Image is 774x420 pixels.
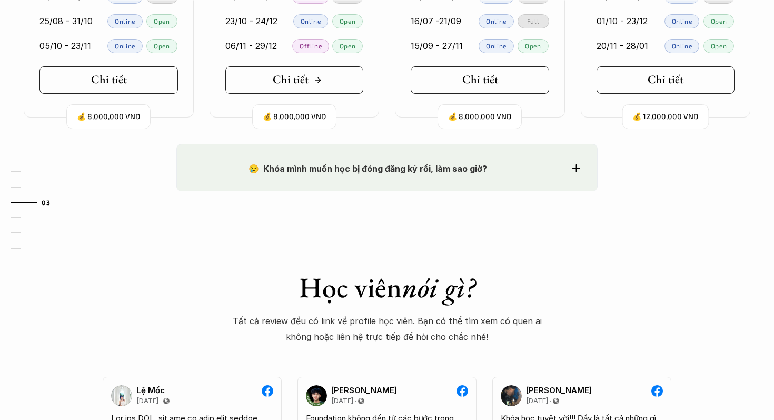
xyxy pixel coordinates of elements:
p: Online [672,17,692,25]
h5: Chi tiết [273,73,309,86]
h5: Chi tiết [648,73,683,86]
p: [DATE] [136,397,158,405]
p: Open [154,17,170,25]
a: Chi tiết [39,66,178,94]
a: 03 [11,196,61,209]
p: Open [711,42,727,50]
p: Open [525,42,541,50]
p: Open [340,42,355,50]
p: Open [711,17,727,25]
p: Online [486,42,507,50]
p: Online [301,17,321,25]
a: Chi tiết [597,66,735,94]
p: Tất cả review đều có link về profile học viên. Bạn có thể tìm xem có quen ai không hoặc liên hệ t... [232,313,542,345]
p: 💰 8,000,000 VND [77,110,140,124]
a: Chi tiết [225,66,364,94]
p: Full [527,17,539,25]
p: 💰 8,000,000 VND [448,110,511,124]
p: [DATE] [331,397,353,405]
p: Online [486,17,507,25]
p: 06/11 - 29/12 [225,38,277,54]
p: Open [154,42,170,50]
p: 20/11 - 28/01 [597,38,648,54]
p: 01/10 - 23/12 [597,13,648,29]
p: Online [115,17,135,25]
p: 15/09 - 27/11 [411,38,463,54]
h5: Chi tiết [91,73,127,86]
p: 💰 8,000,000 VND [263,110,326,124]
p: [DATE] [526,397,548,405]
p: 💰 12,000,000 VND [632,110,698,124]
a: Chi tiết [411,66,549,94]
strong: 03 [42,199,50,206]
p: Online [115,42,135,50]
p: 16/07 -21/09 [411,13,461,29]
p: [PERSON_NAME] [526,386,592,395]
p: Online [672,42,692,50]
em: nói gì? [402,269,475,306]
p: 23/10 - 24/12 [225,13,277,29]
p: Open [340,17,355,25]
h5: Chi tiết [462,73,498,86]
p: Lệ Mốc [136,386,165,395]
p: [PERSON_NAME] [331,386,397,395]
p: Offline [300,42,322,50]
h1: Học viên [232,270,542,305]
strong: 😢 Khóa mình muốn học bị đóng đăng ký rồi, làm sao giờ? [249,163,487,174]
